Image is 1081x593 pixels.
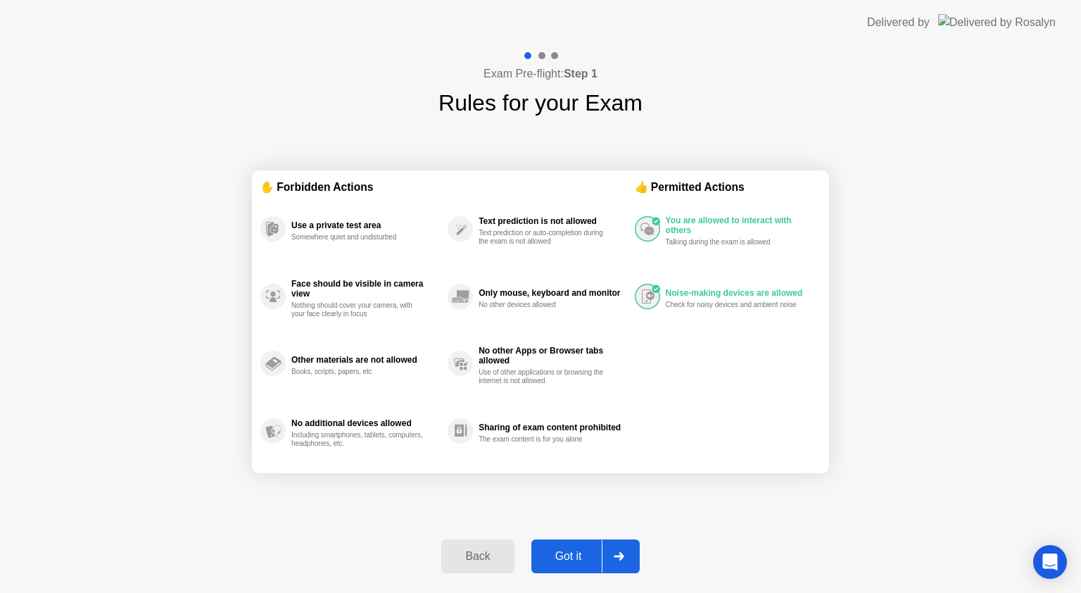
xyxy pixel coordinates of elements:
h4: Exam Pre-flight: [483,65,598,82]
div: 👍 Permitted Actions [635,179,821,195]
img: Delivered by Rosalyn [938,14,1056,30]
button: Back [441,539,514,573]
div: The exam content is for you alone [479,435,612,444]
div: Noise-making devices are allowed [666,288,814,298]
div: ✋ Forbidden Actions [260,179,635,195]
b: Step 1 [564,68,598,80]
div: Got it [536,550,602,563]
div: Use of other applications or browsing the internet is not allowed [479,368,612,385]
div: Talking during the exam is allowed [666,238,799,246]
div: Nothing should cover your camera, with your face clearly in focus [291,301,424,318]
div: Other materials are not allowed [291,355,441,365]
div: Only mouse, keyboard and monitor [479,288,627,298]
div: Books, scripts, papers, etc [291,368,424,376]
div: Text prediction is not allowed [479,216,627,226]
h1: Rules for your Exam [438,86,643,120]
div: You are allowed to interact with others [666,216,814,235]
div: No additional devices allowed [291,418,441,428]
div: Somewhere quiet and undisturbed [291,233,424,242]
div: Face should be visible in camera view [291,279,441,299]
div: Back [445,550,510,563]
button: Got it [531,539,640,573]
div: No other devices allowed [479,301,612,309]
div: Sharing of exam content prohibited [479,423,627,432]
div: Including smartphones, tablets, computers, headphones, etc. [291,431,424,448]
div: Text prediction or auto-completion during the exam is not allowed [479,229,612,246]
div: Delivered by [867,14,930,31]
div: Check for noisy devices and ambient noise [666,301,799,309]
div: Open Intercom Messenger [1033,545,1067,579]
div: Use a private test area [291,220,441,230]
div: No other Apps or Browser tabs allowed [479,346,627,366]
